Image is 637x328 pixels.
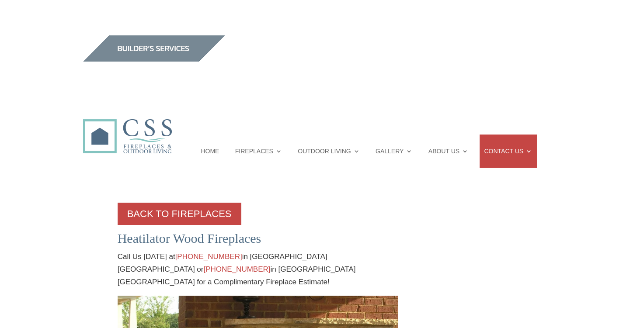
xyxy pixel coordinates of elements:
[298,135,359,168] a: OUTDOOR LIVING
[235,135,282,168] a: FIREPLACES
[83,95,172,158] img: CSS Fireplaces & Outdoor Living (Formerly Construction Solutions & Supply)- Jacksonville Ormond B...
[201,135,219,168] a: HOME
[83,35,225,62] img: builders_btn
[83,55,225,63] a: builder services construction supply
[203,265,270,273] a: [PHONE_NUMBER]
[118,231,398,251] h2: Heatilator Wood Fireplaces
[118,251,398,296] p: Call Us [DATE] at in [GEOGRAPHIC_DATA] [GEOGRAPHIC_DATA] or in [GEOGRAPHIC_DATA] [GEOGRAPHIC_DATA...
[428,135,468,168] a: ABOUT US
[484,135,533,168] a: CONTACT US
[175,252,242,261] a: [PHONE_NUMBER]
[376,135,412,168] a: GALLERY
[118,203,241,225] a: BACK TO FIREPLACES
